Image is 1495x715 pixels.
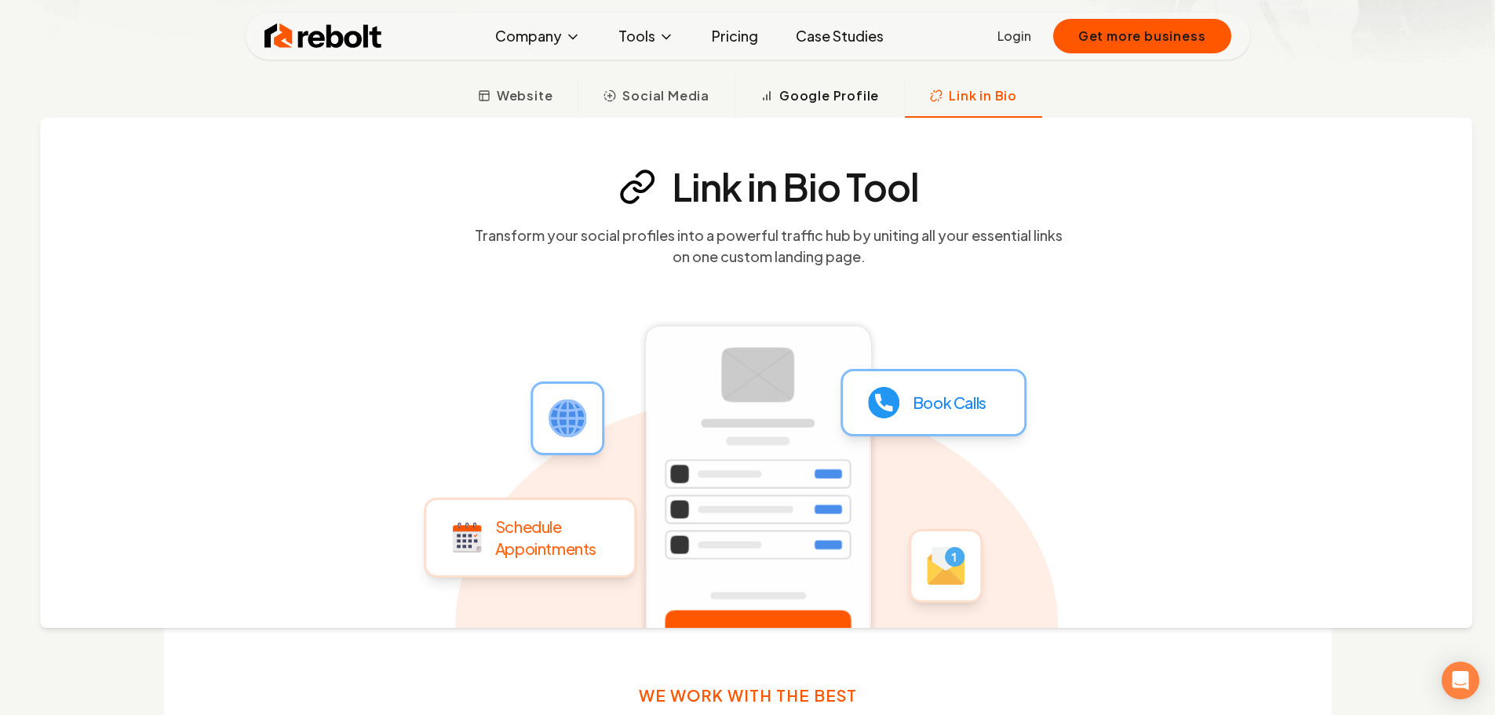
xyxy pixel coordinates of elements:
[913,392,986,414] p: Book Calls
[639,684,857,706] h3: We work with the best
[735,77,904,118] button: Google Profile
[483,20,593,52] button: Company
[264,20,382,52] img: Rebolt Logo
[1053,19,1231,53] button: Get more business
[949,86,1017,105] span: Link in Bio
[997,27,1031,46] a: Login
[672,168,920,206] h4: Link in Bio Tool
[453,77,578,118] button: Website
[468,224,1070,267] p: Transform your social profiles into a powerful traffic hub by uniting all your essential links on...
[495,516,596,560] p: Schedule Appointments
[578,77,735,118] button: Social Media
[497,86,553,105] span: Website
[783,20,896,52] a: Case Studies
[699,20,771,52] a: Pricing
[904,77,1042,118] button: Link in Bio
[779,86,879,105] span: Google Profile
[606,20,687,52] button: Tools
[622,86,709,105] span: Social Media
[1442,662,1479,699] div: Open Intercom Messenger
